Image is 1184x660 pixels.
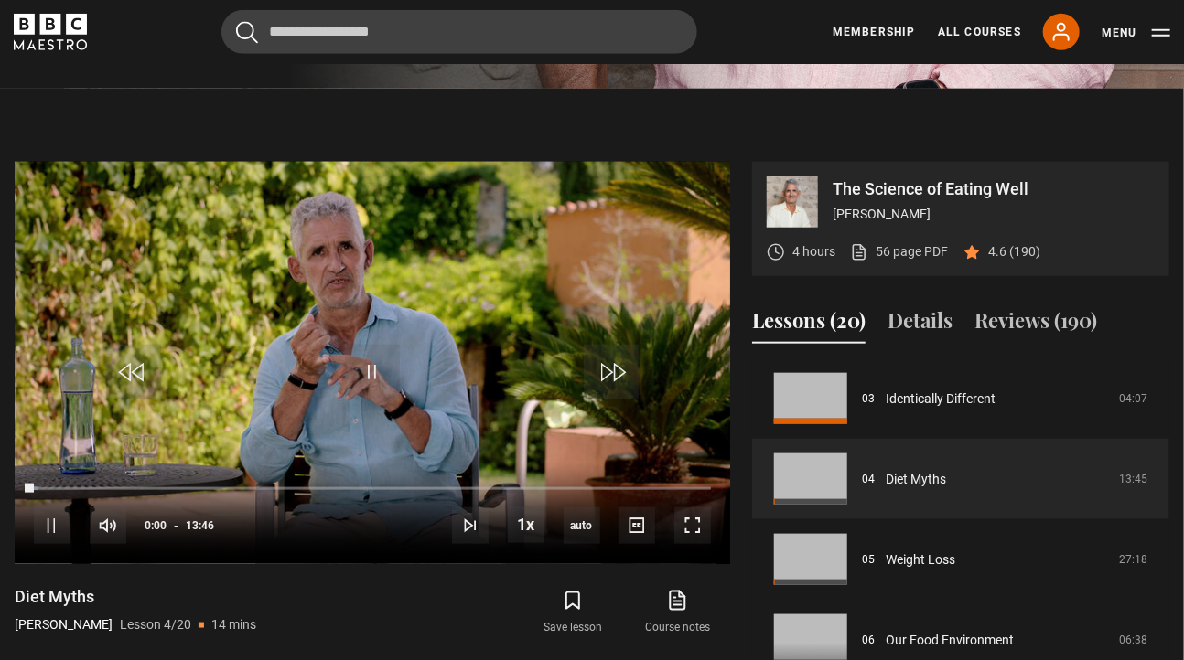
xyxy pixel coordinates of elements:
[211,615,256,634] p: 14 mins
[564,507,600,544] div: Current quality: 720p
[888,305,953,344] button: Details
[886,550,955,570] a: Weight Loss
[833,24,916,40] a: Membership
[452,507,489,544] button: Next Lesson
[626,586,730,639] a: Course notes
[886,470,946,489] a: Diet Myths
[674,507,711,544] button: Fullscreen
[186,509,214,542] span: 13:46
[752,305,866,344] button: Lessons (20)
[508,506,544,543] button: Playback Rate
[938,24,1021,40] a: All Courses
[833,205,1155,224] p: [PERSON_NAME]
[236,21,258,44] button: Submit the search query
[15,586,256,608] h1: Diet Myths
[120,615,191,634] p: Lesson 4/20
[974,305,1097,344] button: Reviews (190)
[833,181,1155,197] p: The Science of Eating Well
[886,631,1014,650] a: Our Food Environment
[221,10,697,54] input: Search
[564,507,600,544] span: auto
[34,487,711,491] div: Progress Bar
[15,162,730,564] video-js: Video Player
[988,242,1040,261] p: 4.6 (190)
[145,509,167,542] span: 0:00
[14,14,87,50] svg: BBC Maestro
[619,507,655,544] button: Captions
[15,615,113,634] p: [PERSON_NAME]
[34,507,70,544] button: Pause
[886,389,996,409] a: Identically Different
[521,586,625,639] button: Save lesson
[1102,24,1170,42] button: Toggle navigation
[174,519,178,532] span: -
[792,242,835,261] p: 4 hours
[90,507,126,544] button: Mute
[850,242,948,261] a: 56 page PDF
